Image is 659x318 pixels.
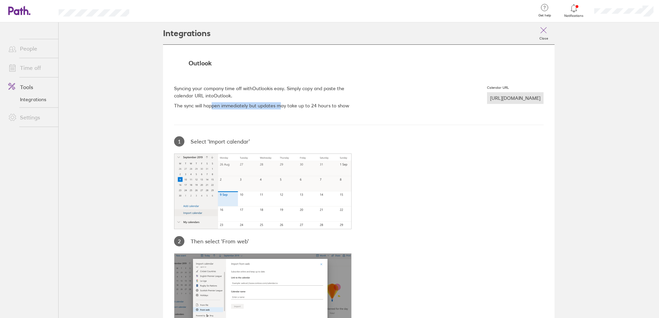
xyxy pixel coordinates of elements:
[563,3,585,18] a: Notifications
[3,80,58,94] a: Tools
[3,110,58,124] a: Settings
[535,34,552,41] label: Close
[534,13,556,18] span: Get help
[3,94,58,105] a: Integrations
[487,92,544,104] div: [URL][DOMAIN_NAME]
[3,42,58,55] a: People
[163,22,211,44] h2: Integrations
[174,236,359,246] div: Then select ‘From web’
[563,14,585,18] span: Notifications
[487,86,509,90] div: Calendar URL
[533,22,555,44] a: Close
[174,153,352,229] img: outlook-step-1.74369f91.png
[174,85,358,99] p: Syncing your company time off with Outlook is easy. Simply copy and paste the calendar URL into O...
[174,60,544,67] div: Outlook
[3,61,58,75] a: Time off
[174,102,404,109] p: The sync will happen immediately but updates may take up to 24 hours to show
[174,136,359,147] div: Select ‘Import calendar’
